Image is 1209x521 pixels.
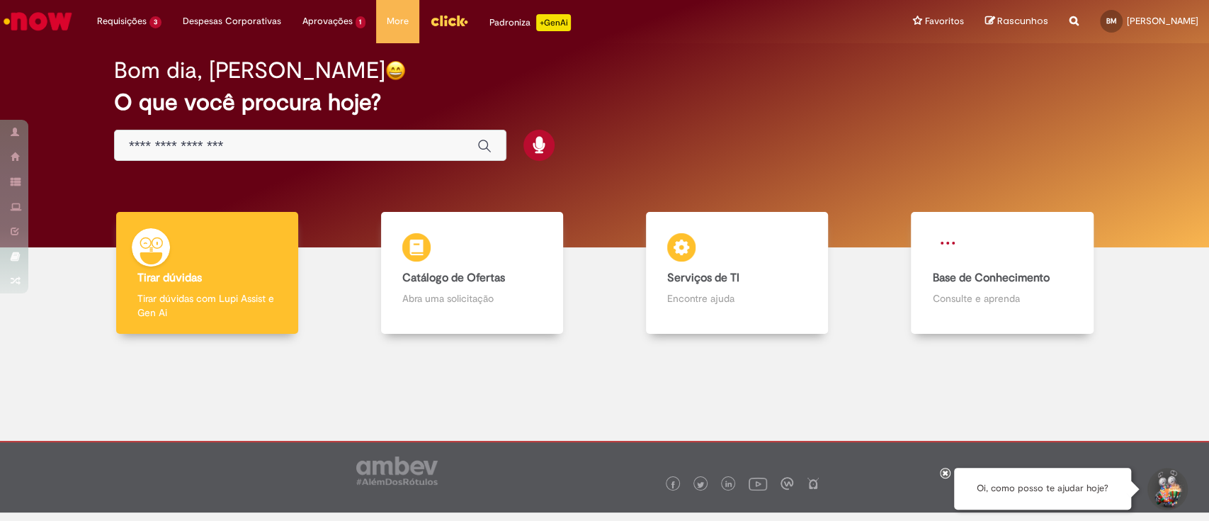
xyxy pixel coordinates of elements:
[1106,16,1117,26] span: BM
[489,14,571,31] div: Padroniza
[402,271,505,285] b: Catálogo de Ofertas
[932,291,1072,306] p: Consulte e aprenda
[807,477,819,490] img: logo_footer_naosei.png
[870,212,1135,335] a: Base de Conhecimento Consulte e aprenda
[749,474,767,493] img: logo_footer_youtube.png
[1,7,74,35] img: ServiceNow
[114,90,1095,115] h2: O que você procura hoje?
[430,10,468,31] img: click_logo_yellow_360x200.png
[985,15,1048,28] a: Rascunhos
[149,16,161,28] span: 3
[137,291,277,320] p: Tirar dúvidas com Lupi Assist e Gen Ai
[605,212,870,335] a: Serviços de TI Encontre ajuda
[356,16,366,28] span: 1
[183,14,281,28] span: Despesas Corporativas
[667,271,739,285] b: Serviços de TI
[137,271,202,285] b: Tirar dúvidas
[932,271,1049,285] b: Base de Conhecimento
[667,291,807,306] p: Encontre ajuda
[997,14,1048,28] span: Rascunhos
[781,477,793,490] img: logo_footer_workplace.png
[356,456,438,485] img: logo_footer_ambev_rotulo_gray.png
[725,481,732,489] img: logo_footer_linkedin.png
[114,58,385,83] h2: Bom dia, [PERSON_NAME]
[74,212,339,335] a: Tirar dúvidas Tirar dúvidas com Lupi Assist e Gen Ai
[925,14,964,28] span: Favoritos
[302,14,353,28] span: Aprovações
[697,481,704,488] img: logo_footer_twitter.png
[1127,15,1198,27] span: [PERSON_NAME]
[387,14,409,28] span: More
[339,212,604,335] a: Catálogo de Ofertas Abra uma solicitação
[669,481,676,488] img: logo_footer_facebook.png
[1145,468,1188,510] button: Iniciar Conversa de Suporte
[402,291,542,306] p: Abra uma solicitação
[536,14,571,31] p: +GenAi
[954,468,1131,510] div: Oi, como posso te ajudar hoje?
[97,14,147,28] span: Requisições
[385,60,406,81] img: happy-face.png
